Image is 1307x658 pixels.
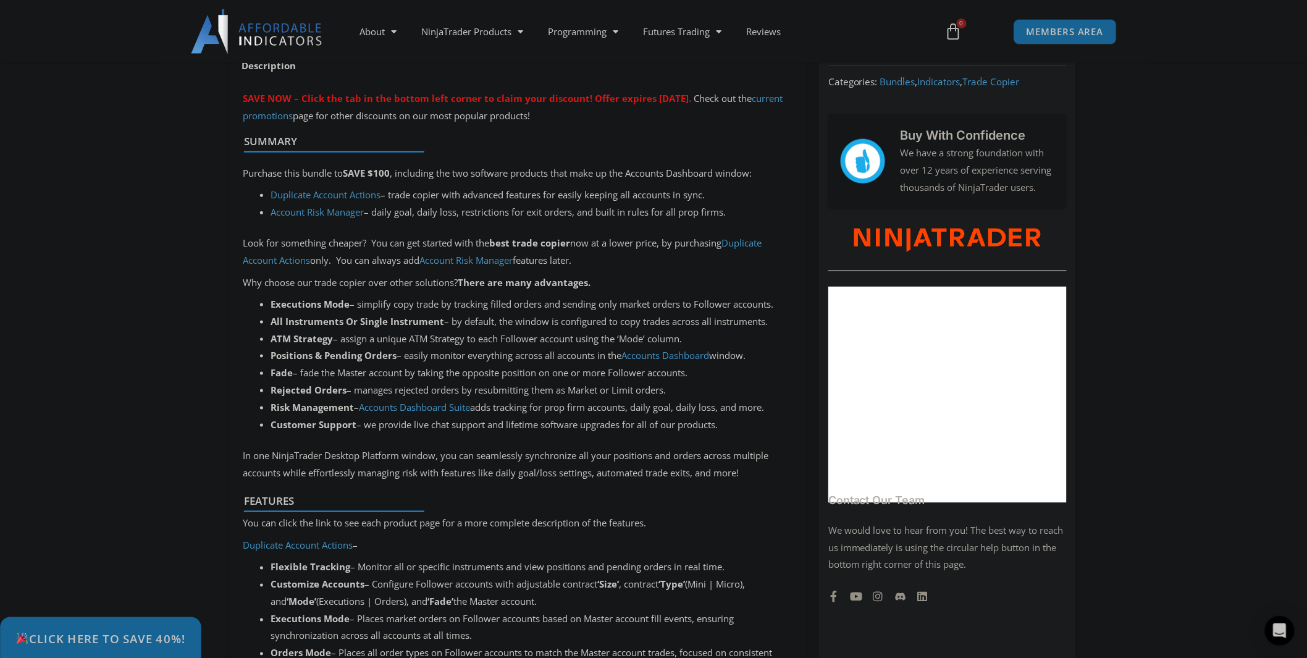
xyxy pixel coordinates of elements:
[243,92,691,104] span: SAVE NOW – Click the tab in the bottom left corner to claim your discount! Offer expires [DATE].
[963,75,1020,88] a: Trade Copier
[191,9,324,54] img: LogoAI | Affordable Indicators – NinjaTrader
[434,596,453,608] strong: ade’
[271,416,794,434] li: – we provide live chat support and lifetime software upgrades for all of our products.
[271,298,350,310] strong: Executions Mode
[230,54,307,78] a: Description
[900,126,1054,145] h3: Buy With Confidence
[271,559,794,576] li: – Monitor all or specific instruments and view positions and pending orders in real time.
[489,237,570,249] strong: best trade copier
[244,496,783,508] h4: Features
[271,206,364,218] a: Account Risk Manager
[271,296,794,313] li: – simplify copy trade by tracking filled orders and sending only market orders to Follower accounts.
[271,401,354,413] b: Risk Management
[271,188,380,201] a: Duplicate Account Actions
[271,365,794,382] li: – fade the Master account by taking the opposite position on one or more Follower accounts.
[658,578,666,591] strong: ‘T
[841,139,885,183] img: mark thumbs good 43913 | Affordable Indicators – NinjaTrader
[243,165,794,182] p: Purchase this bundle to , including the two software products that make up the Accounts Dashboard...
[347,17,930,46] nav: Menu
[271,366,293,379] strong: Fade
[271,576,794,611] li: – Configure Follower accounts with adjustable contract , contract (Mini | Micro), and (Executions...
[271,611,794,646] li: – Places market orders on Follower accounts based on Master account fill events, ensuring synchro...
[271,349,397,361] strong: Positions & Pending Orders
[271,313,794,331] li: – by default, the window is configured to copy trades across all instruments.
[900,145,1054,196] p: We have a strong foundation with over 12 years of experience serving thousands of NinjaTrader users.
[17,633,28,644] img: 🎉
[243,274,794,292] p: Why choose our trade copier over other solutions?
[427,596,434,608] strong: ‘F
[828,523,1067,575] p: We would love to hear from you! The best way to reach us immediately is using the circular help b...
[271,578,364,591] strong: Customize Accounts
[243,235,794,269] p: Look for something cheaper? You can get started with the now at a lower price, by purchasing only...
[243,447,794,482] p: In one NinjaTrader Desktop Platform window, you can seamlessly synchronize all your positions and...
[927,14,981,49] a: 0
[828,75,878,88] span: Categories:
[828,494,1067,508] h3: Contact Our Team
[419,254,513,266] a: Account Risk Manager
[271,315,444,327] strong: All Instruments Or Single Instrument
[271,561,350,573] strong: Flexible Tracking
[271,418,356,431] strong: Customer Support
[271,613,350,625] strong: Executions Mode
[1265,616,1295,646] div: Open Intercom Messenger
[15,633,185,644] span: Click Here to save 40%!
[271,382,794,399] li: – manages rejected orders by resubmitting them as Market or Limit orders.
[666,578,685,591] strong: ype’
[271,332,333,345] b: ATM Strategy
[271,399,794,416] li: – adds tracking for prop firm accounts, daily goal, daily loss, and more.
[271,347,794,365] li: – easily monitor everything across all accounts in the window.
[880,75,1020,88] span: , ,
[1027,27,1104,36] span: MEMBERS AREA
[271,204,794,221] li: – daily goal, daily loss, restrictions for exit orders, and built in rules for all prop firms.
[244,135,783,148] h4: Summary
[828,287,1067,503] iframe: Customer reviews powered by Trustpilot
[243,538,794,555] p: –
[243,539,353,552] a: Duplicate Account Actions
[271,384,347,396] b: Rejected Orders
[854,229,1040,252] img: NinjaTrader Wordmark color RGB | Affordable Indicators – NinjaTrader
[297,596,316,608] strong: ode’
[918,75,960,88] a: Indicators
[287,596,297,608] strong: ‘M
[1014,19,1117,44] a: MEMBERS AREA
[734,17,793,46] a: Reviews
[536,17,631,46] a: Programming
[271,331,794,348] li: – assign a unique ATM Strategy to each Follower account using the ‘Mode’ column.
[458,276,590,289] strong: There are many advantages.
[359,401,470,413] a: Accounts Dashboard Suite
[631,17,734,46] a: Futures Trading
[343,167,390,179] strong: SAVE $100
[880,75,915,88] a: Bundles
[957,19,967,28] span: 0
[597,578,619,591] strong: ‘Size’
[243,90,794,125] p: Check out the page for other discounts on our most popular products!
[347,17,409,46] a: About
[409,17,536,46] a: NinjaTrader Products
[621,349,709,361] a: Accounts Dashboard
[271,187,794,204] li: – trade copier with advanced features for easily keeping all accounts in sync.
